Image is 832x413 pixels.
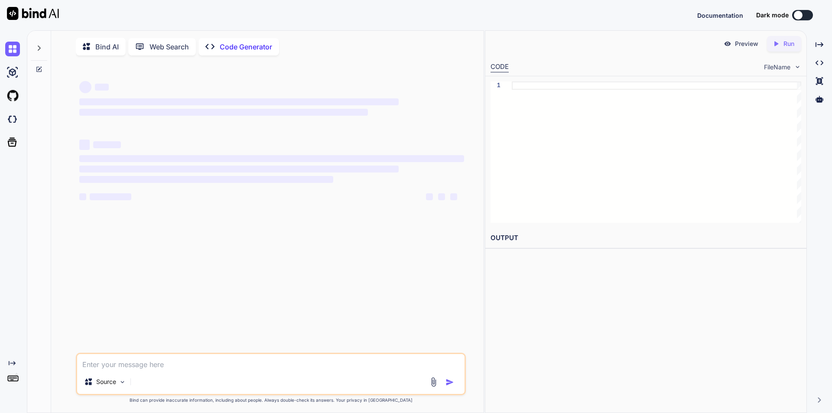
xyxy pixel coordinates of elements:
[764,63,790,72] span: FileName
[735,39,758,48] p: Preview
[450,193,457,200] span: ‌
[429,377,439,387] img: attachment
[95,84,109,91] span: ‌
[90,193,131,200] span: ‌
[79,81,91,93] span: ‌
[79,140,90,150] span: ‌
[5,65,20,80] img: ai-studio
[93,141,121,148] span: ‌
[95,42,119,52] p: Bind AI
[5,112,20,127] img: darkCloudIdeIcon
[119,378,126,386] img: Pick Models
[76,397,466,403] p: Bind can provide inaccurate information, including about people. Always double-check its answers....
[79,109,368,116] span: ‌
[79,193,86,200] span: ‌
[149,42,189,52] p: Web Search
[426,193,433,200] span: ‌
[491,81,500,90] div: 1
[5,88,20,103] img: githubLight
[79,98,399,105] span: ‌
[445,378,454,387] img: icon
[485,228,806,248] h2: OUTPUT
[96,377,116,386] p: Source
[79,155,464,162] span: ‌
[79,166,399,172] span: ‌
[794,63,801,71] img: chevron down
[756,11,789,20] span: Dark mode
[79,176,333,183] span: ‌
[783,39,794,48] p: Run
[220,42,272,52] p: Code Generator
[697,12,743,19] span: Documentation
[5,42,20,56] img: chat
[7,7,59,20] img: Bind AI
[697,11,743,20] button: Documentation
[491,62,509,72] div: CODE
[438,193,445,200] span: ‌
[724,40,731,48] img: preview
